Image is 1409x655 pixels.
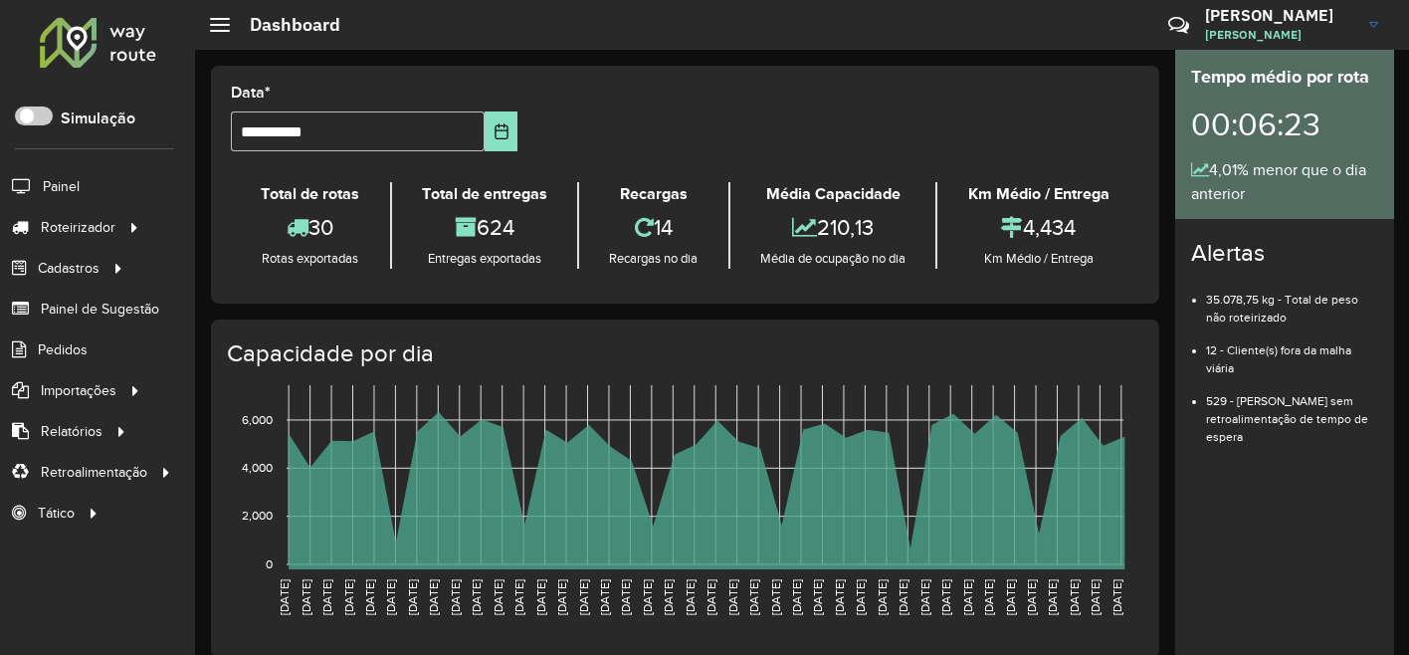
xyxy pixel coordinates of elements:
button: Choose Date [485,111,517,151]
h4: Capacidade por dia [227,339,1139,368]
text: [DATE] [854,579,867,615]
text: [DATE] [619,579,632,615]
text: [DATE] [939,579,952,615]
text: [DATE] [833,579,846,615]
text: [DATE] [470,579,483,615]
text: [DATE] [662,579,675,615]
div: Rotas exportadas [236,249,385,269]
div: Total de rotas [236,182,385,206]
text: [DATE] [577,579,590,615]
h2: Dashboard [230,14,340,36]
span: Pedidos [38,339,88,360]
li: 35.078,75 kg - Total de peso não roteirizado [1206,276,1378,327]
div: 4,434 [942,206,1134,249]
text: 2,000 [242,510,273,523]
text: [DATE] [704,579,717,615]
a: Contato Rápido [1157,4,1200,47]
text: [DATE] [555,579,568,615]
label: Simulação [61,107,135,130]
div: Média Capacidade [735,182,931,206]
span: [PERSON_NAME] [1205,26,1354,44]
text: [DATE] [726,579,739,615]
text: [DATE] [961,579,974,615]
text: [DATE] [534,579,547,615]
text: [DATE] [598,579,611,615]
div: Km Médio / Entrega [942,249,1134,269]
div: Recargas [584,182,723,206]
h3: [PERSON_NAME] [1205,6,1354,25]
div: Média de ocupação no dia [735,249,931,269]
li: 12 - Cliente(s) fora da malha viária [1206,327,1378,377]
text: [DATE] [918,579,931,615]
div: 624 [397,206,573,249]
text: [DATE] [876,579,889,615]
text: 4,000 [242,461,273,474]
div: Total de entregas [397,182,573,206]
text: 6,000 [242,413,273,426]
div: Tempo médio por rota [1191,64,1378,91]
text: [DATE] [278,579,291,615]
text: [DATE] [1004,579,1017,615]
text: [DATE] [1089,579,1102,615]
div: Recargas no dia [584,249,723,269]
li: 529 - [PERSON_NAME] sem retroalimentação de tempo de espera [1206,377,1378,446]
text: [DATE] [320,579,333,615]
div: 00:06:23 [1191,91,1378,158]
text: [DATE] [342,579,355,615]
div: 14 [584,206,723,249]
h4: Alertas [1191,239,1378,268]
label: Data [231,81,271,105]
text: [DATE] [1068,579,1081,615]
text: [DATE] [790,579,803,615]
text: [DATE] [384,579,397,615]
text: [DATE] [684,579,697,615]
div: 4,01% menor que o dia anterior [1191,158,1378,206]
text: [DATE] [1046,579,1059,615]
text: [DATE] [363,579,376,615]
div: 30 [236,206,385,249]
text: [DATE] [427,579,440,615]
text: [DATE] [300,579,312,615]
text: [DATE] [747,579,760,615]
span: Cadastros [38,258,100,279]
text: [DATE] [1110,579,1123,615]
span: Roteirizador [41,217,115,238]
span: Retroalimentação [41,462,147,483]
span: Tático [38,503,75,524]
text: [DATE] [982,579,995,615]
text: [DATE] [811,579,824,615]
div: Entregas exportadas [397,249,573,269]
div: Km Médio / Entrega [942,182,1134,206]
span: Relatórios [41,421,102,442]
text: [DATE] [641,579,654,615]
text: [DATE] [512,579,525,615]
text: [DATE] [897,579,909,615]
span: Importações [41,380,116,401]
text: [DATE] [449,579,462,615]
text: [DATE] [492,579,504,615]
text: [DATE] [769,579,782,615]
span: Painel [43,176,80,197]
text: [DATE] [406,579,419,615]
div: 210,13 [735,206,931,249]
text: [DATE] [1025,579,1038,615]
span: Painel de Sugestão [41,299,159,320]
text: 0 [266,557,273,570]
